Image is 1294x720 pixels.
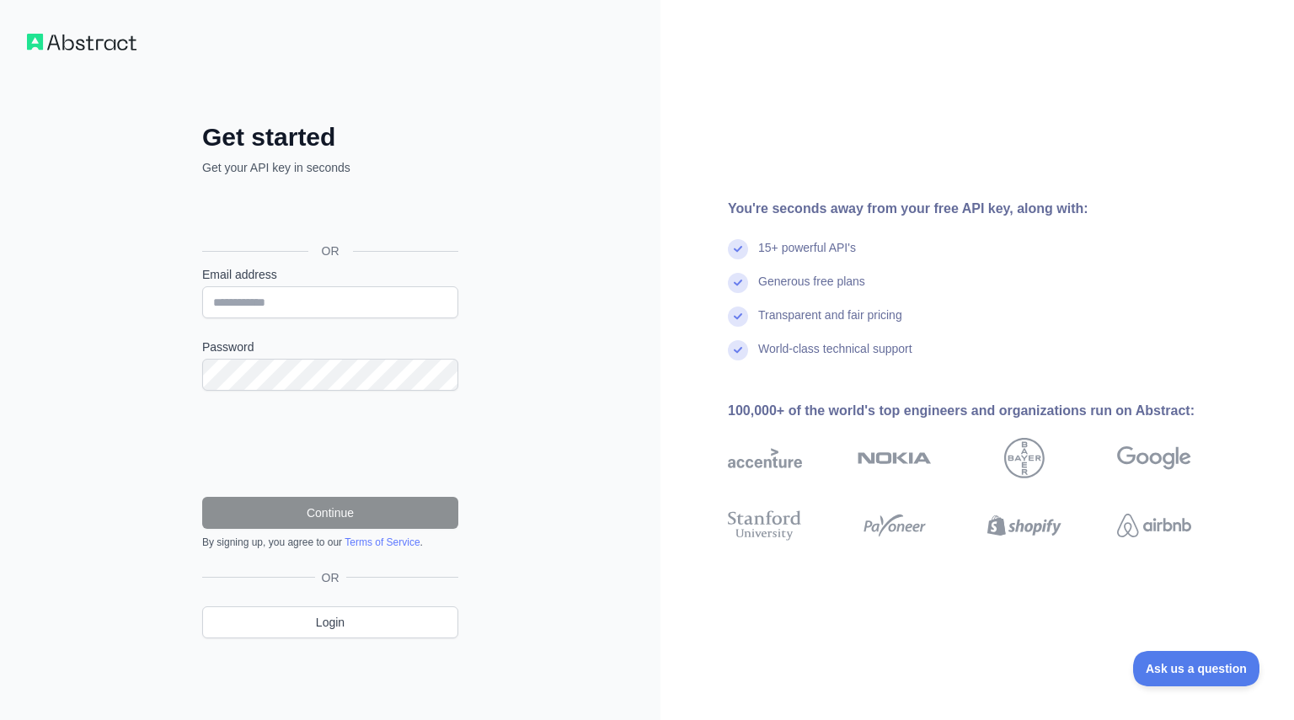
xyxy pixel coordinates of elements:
[728,199,1245,219] div: You're seconds away from your free API key, along with:
[758,273,865,307] div: Generous free plans
[194,195,463,232] iframe: To enrich screen reader interactions, please activate Accessibility in Grammarly extension settings
[202,606,458,638] a: Login
[1117,438,1191,478] img: google
[1133,651,1260,686] iframe: Toggle Customer Support
[308,243,353,259] span: OR
[202,411,458,477] iframe: reCAPTCHA
[728,507,802,544] img: stanford university
[728,239,748,259] img: check mark
[345,536,420,548] a: Terms of Service
[758,340,912,374] div: World-class technical support
[758,239,856,273] div: 15+ powerful API's
[728,438,802,478] img: accenture
[315,569,346,586] span: OR
[858,507,932,544] img: payoneer
[27,34,136,51] img: Workflow
[858,438,932,478] img: nokia
[202,159,458,176] p: Get your API key in seconds
[728,401,1245,421] div: 100,000+ of the world's top engineers and organizations run on Abstract:
[202,122,458,152] h2: Get started
[728,340,748,360] img: check mark
[758,307,902,340] div: Transparent and fair pricing
[728,307,748,327] img: check mark
[202,536,458,549] div: By signing up, you agree to our .
[987,507,1061,544] img: shopify
[202,266,458,283] label: Email address
[202,339,458,355] label: Password
[1117,507,1191,544] img: airbnb
[1004,438,1045,478] img: bayer
[202,497,458,529] button: Continue
[728,273,748,293] img: check mark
